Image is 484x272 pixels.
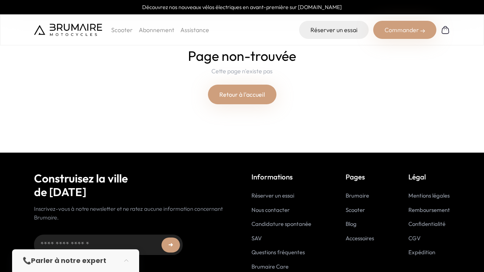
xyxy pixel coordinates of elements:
a: Candidature spontanée [251,220,311,227]
a: Scooter [346,206,365,213]
a: Expédition [408,249,435,256]
a: Accessoires [346,235,374,242]
a: Brumaire [346,192,369,199]
a: Confidentialité [408,220,445,227]
div: Commander [373,21,436,39]
a: Questions fréquentes [251,249,305,256]
a: Blog [346,220,357,227]
a: Brumaire Care [251,263,289,270]
a: CGV [408,235,420,242]
a: Retour à l'accueil [208,85,276,104]
p: Cette page n'existe pas [211,66,273,76]
p: Pages [346,172,374,182]
h1: Page non-trouvée [188,48,296,63]
p: Scooter [111,25,133,34]
a: Réserver un essai [299,21,369,39]
p: Inscrivez-vous à notre newsletter et ne ratez aucune information concernant Brumaire. [34,205,233,222]
iframe: Gorgias live chat messenger [446,236,476,264]
img: right-arrow-2.png [420,29,425,33]
button: ➜ [161,237,180,252]
p: Légal [408,172,450,182]
input: Adresse email... [34,235,183,255]
a: Remboursement [408,206,450,213]
a: Abonnement [139,26,174,34]
a: SAV [251,235,262,242]
img: Brumaire Motocycles [34,24,102,36]
a: Réserver un essai [251,192,294,199]
img: Panier [441,25,450,34]
a: Assistance [180,26,209,34]
h2: Construisez la ville de [DATE] [34,172,233,199]
a: Nous contacter [251,206,290,213]
a: Mentions légales [408,192,450,199]
p: Informations [251,172,311,182]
